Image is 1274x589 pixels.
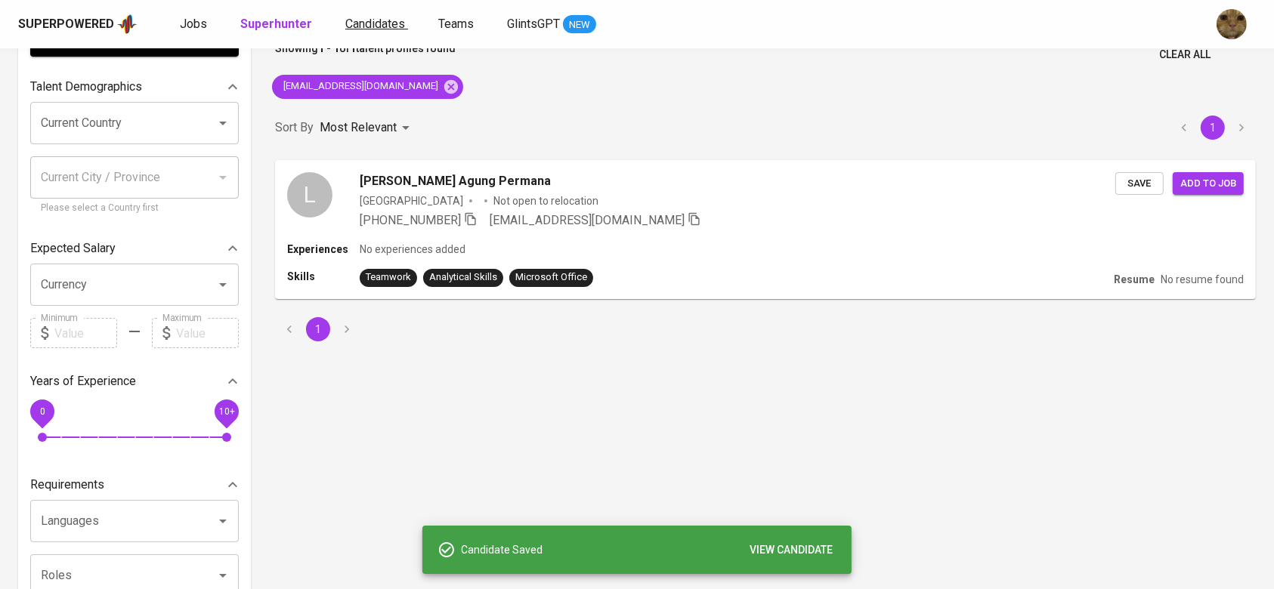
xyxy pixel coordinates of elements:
a: Teams [438,15,477,34]
span: Jobs [180,17,207,31]
span: GlintsGPT [507,17,560,31]
span: Candidates [345,17,405,31]
span: NEW [563,17,596,32]
div: Teamwork [366,270,411,285]
button: Add to job [1173,172,1244,196]
button: Open [212,510,233,532]
a: Superhunter [240,15,315,34]
nav: pagination navigation [275,317,361,341]
b: 1 [350,42,356,54]
a: Superpoweredapp logo [18,13,138,35]
div: [GEOGRAPHIC_DATA] [360,193,463,208]
b: Superhunter [240,17,312,31]
button: Clear All [1153,41,1217,69]
p: Requirements [30,476,104,494]
span: Add to job [1180,175,1236,193]
span: Save [1123,175,1156,193]
p: Sort By [275,119,314,137]
input: Value [176,318,239,348]
p: Please select a Country first [41,201,228,216]
div: Talent Demographics [30,72,239,102]
span: Clear All [1159,45,1211,64]
button: Open [212,565,233,586]
button: Open [212,274,233,295]
a: Jobs [180,15,210,34]
button: page 1 [1201,116,1225,140]
p: No resume found [1161,272,1244,287]
span: [EMAIL_ADDRESS][DOMAIN_NAME] [272,79,447,94]
p: Experiences [287,242,360,257]
span: [EMAIL_ADDRESS][DOMAIN_NAME] [490,213,685,227]
button: page 1 [306,317,330,341]
button: Open [212,113,233,134]
b: 1 - 1 [318,42,339,54]
p: Most Relevant [320,119,397,137]
p: No experiences added [360,242,465,257]
div: Superpowered [18,16,114,33]
nav: pagination navigation [1170,116,1256,140]
a: Candidates [345,15,408,34]
span: [PERSON_NAME] Agung Permana [360,172,551,190]
button: VIEW CANDIDATE [744,536,840,564]
div: Microsoft Office [515,270,587,285]
p: Years of Experience [30,372,136,390]
p: Showing of talent profiles found [275,41,456,69]
img: ec6c0910-f960-4a00-a8f8-c5744e41279e.jpg [1217,9,1247,39]
a: L[PERSON_NAME] Agung Permana[GEOGRAPHIC_DATA]Not open to relocation[PHONE_NUMBER] [EMAIL_ADDRESS]... [275,160,1256,299]
div: Candidate Saved [462,536,840,564]
div: Expected Salary [30,233,239,264]
p: Skills [287,269,360,284]
div: [EMAIL_ADDRESS][DOMAIN_NAME] [272,75,463,99]
div: Years of Experience [30,366,239,396]
a: GlintsGPT NEW [507,15,596,34]
div: Requirements [30,470,239,500]
div: Most Relevant [320,114,415,142]
button: Save [1115,172,1164,196]
span: 0 [39,406,45,417]
span: [PHONE_NUMBER] [360,213,461,227]
span: VIEW CANDIDATE [750,541,833,560]
p: Resume [1114,272,1155,287]
p: Expected Salary [30,239,116,257]
div: L [287,172,332,217]
input: Value [54,318,117,348]
div: Analytical Skills [429,270,497,285]
span: Teams [438,17,474,31]
span: 10+ [218,406,234,417]
p: Talent Demographics [30,78,142,96]
p: Not open to relocation [493,193,598,208]
img: app logo [117,13,138,35]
